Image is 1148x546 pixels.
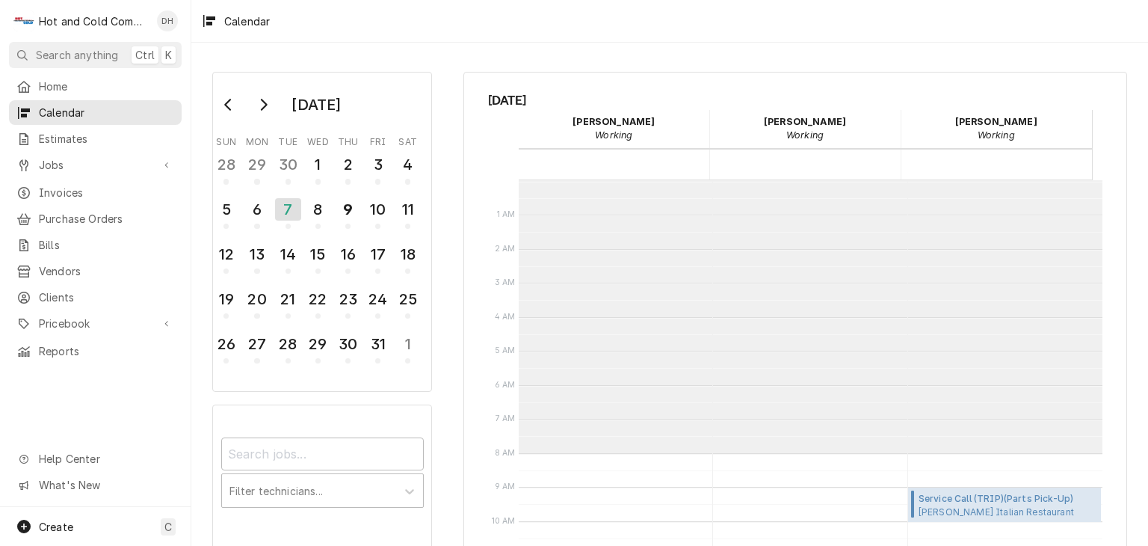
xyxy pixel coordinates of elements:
div: 7 [275,198,301,221]
span: Vendors [39,263,174,279]
th: Wednesday [303,131,333,149]
div: 16 [336,243,359,266]
div: 3 [366,153,389,176]
div: 29 [245,153,268,176]
a: Go to Help Center [9,447,182,471]
a: Invoices [9,180,182,205]
a: Estimates [9,126,182,151]
span: Estimates [39,131,174,147]
div: 29 [306,333,330,355]
div: 6 [245,198,268,221]
span: Reports [39,343,174,359]
div: 20 [245,288,268,310]
span: Home [39,79,174,94]
div: 23 [336,288,359,310]
th: Friday [363,131,393,149]
span: Ctrl [135,47,155,63]
div: 10 [366,198,389,221]
div: 13 [245,243,268,266]
em: Working [595,129,632,141]
span: [DATE] [488,91,1103,110]
span: 7 AM [492,413,519,425]
span: Invoices [39,185,174,200]
span: 8 AM [491,447,519,459]
a: Go to Pricebook [9,311,182,336]
a: Bills [9,233,182,257]
em: Working [978,129,1015,141]
div: DH [157,10,178,31]
div: 31 [366,333,389,355]
div: Hot and Cold Commercial Kitchens, Inc.'s Avatar [13,10,34,31]
div: 22 [306,288,330,310]
span: What's New [39,477,173,493]
span: Bills [39,237,174,253]
div: 12 [215,243,238,266]
span: C [164,519,172,535]
div: 9 [336,198,359,221]
div: 24 [366,288,389,310]
input: Search jobs... [221,438,424,470]
span: 9 AM [491,481,519,493]
span: 3 AM [491,277,519,289]
a: Go to Jobs [9,153,182,177]
div: 19 [215,288,238,310]
button: Search anythingCtrlK [9,42,182,68]
span: Search anything [36,47,118,63]
span: Create [39,521,73,533]
span: Service Call (TRIP) ( Parts Pick-Up ) [919,492,1090,506]
span: 5 AM [491,345,519,357]
div: Daryl Harris's Avatar [157,10,178,31]
div: 1 [306,153,330,176]
a: Home [9,74,182,99]
div: 18 [396,243,419,266]
a: Clients [9,285,182,310]
div: Daryl Harris - Working [519,110,710,147]
span: [PERSON_NAME] Italian Restaurant [PERSON_NAME] / [STREET_ADDRESS] [919,506,1090,518]
th: Saturday [393,131,423,149]
div: 5 [215,198,238,221]
div: 28 [277,333,300,355]
em: Working [786,129,824,141]
a: Go to What's New [9,473,182,497]
span: 6 AM [491,379,519,391]
div: 8 [306,198,330,221]
div: Calendar Filters [221,424,424,524]
span: Clients [39,289,174,305]
div: [DATE] [286,92,346,117]
a: Reports [9,339,182,364]
div: [Service] Service Call (TRIP) Ippolito's Italian Restaurant Ippolito's / 12850 Alpharetta Hwy, Al... [908,488,1101,522]
th: Sunday [212,131,241,149]
span: 10 AM [488,515,519,527]
button: Go to previous month [214,93,244,117]
span: Pricebook [39,316,152,331]
span: Calendar [39,105,174,120]
div: 15 [306,243,330,266]
div: Calendar Day Picker [212,72,432,392]
div: Jason Thomason - Working [901,110,1092,147]
div: Hot and Cold Commercial Kitchens, Inc. [39,13,149,29]
div: 28 [215,153,238,176]
div: 21 [277,288,300,310]
div: 27 [245,333,268,355]
div: 14 [277,243,300,266]
div: 30 [277,153,300,176]
button: Go to next month [248,93,278,117]
div: David Harris - Working [709,110,901,147]
th: Tuesday [273,131,303,149]
span: Help Center [39,451,173,467]
span: 1 AM [493,209,519,221]
div: 17 [366,243,389,266]
a: Purchase Orders [9,206,182,231]
strong: [PERSON_NAME] [955,116,1037,127]
div: 1 [396,333,419,355]
strong: [PERSON_NAME] [573,116,655,127]
a: Calendar [9,100,182,125]
a: Vendors [9,259,182,283]
span: 2 AM [491,243,519,255]
th: Monday [241,131,273,149]
div: 2 [336,153,359,176]
span: 4 AM [491,311,519,323]
div: H [13,10,34,31]
div: 26 [215,333,238,355]
div: 11 [396,198,419,221]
